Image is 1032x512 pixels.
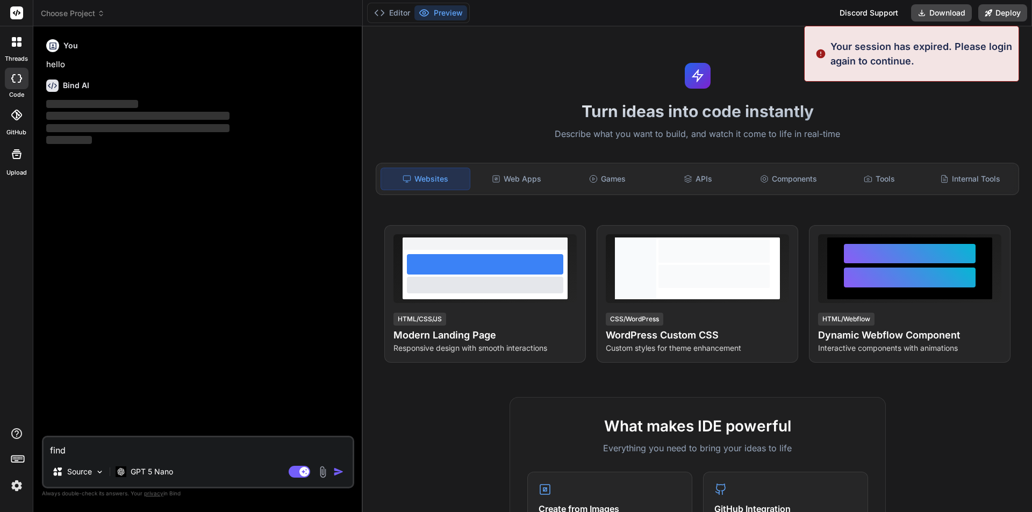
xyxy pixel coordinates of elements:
span: privacy [144,490,163,496]
h2: What makes IDE powerful [527,415,868,437]
h6: You [63,40,78,51]
p: Your session has expired. Please login again to continue. [830,39,1012,68]
label: threads [5,54,28,63]
h4: Dynamic Webflow Component [818,328,1001,343]
span: ‌ [46,100,138,108]
img: settings [8,477,26,495]
img: Pick Models [95,467,104,477]
span: ‌ [46,124,230,132]
div: HTML/CSS/JS [393,313,446,326]
label: code [9,90,24,99]
textarea: find e [44,437,353,457]
p: Always double-check its answers. Your in Bind [42,488,354,499]
img: attachment [317,466,329,478]
img: alert [815,39,826,68]
button: Preview [414,5,467,20]
p: Describe what you want to build, and watch it come to life in real-time [369,127,1026,141]
div: Websites [381,168,470,190]
h1: Turn ideas into code instantly [369,102,1026,121]
div: Games [563,168,652,190]
div: HTML/Webflow [818,313,875,326]
div: Web Apps [472,168,561,190]
h4: Modern Landing Page [393,328,577,343]
img: GPT 5 Nano [116,466,126,477]
h4: WordPress Custom CSS [606,328,789,343]
span: Choose Project [41,8,105,19]
span: ‌ [46,136,92,144]
img: icon [333,466,344,477]
button: Download [911,4,972,21]
div: Internal Tools [926,168,1014,190]
div: Discord Support [833,4,905,21]
p: Custom styles for theme enhancement [606,343,789,354]
button: Editor [370,5,414,20]
h6: Bind AI [63,80,89,91]
p: GPT 5 Nano [131,466,173,477]
label: Upload [6,168,27,177]
p: Everything you need to bring your ideas to life [527,442,868,455]
div: Tools [835,168,924,190]
p: Source [67,466,92,477]
span: ‌ [46,112,230,120]
div: CSS/WordPress [606,313,663,326]
div: Components [744,168,833,190]
button: Deploy [978,4,1027,21]
p: Responsive design with smooth interactions [393,343,577,354]
div: APIs [654,168,742,190]
label: GitHub [6,128,26,137]
p: hello [46,59,352,71]
p: Interactive components with animations [818,343,1001,354]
